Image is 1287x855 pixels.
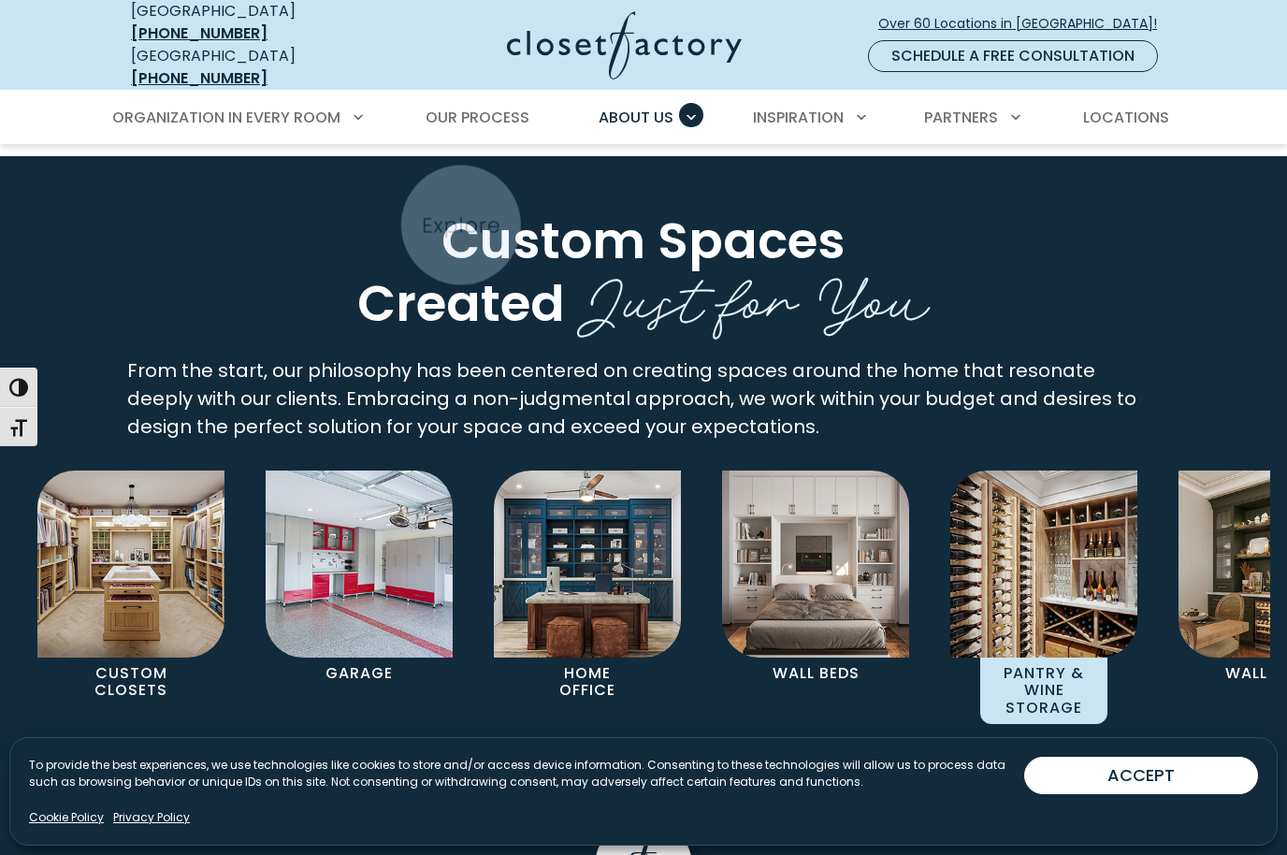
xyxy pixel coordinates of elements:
a: [PHONE_NUMBER] [131,22,268,44]
span: Organization in Every Room [112,107,340,128]
p: Custom Closets [67,658,195,707]
nav: Primary Menu [99,92,1188,144]
a: [PHONE_NUMBER] [131,67,268,89]
a: Schedule a Free Consultation [868,40,1158,72]
a: Home Office featuring desk and custom cabinetry Home Office [473,471,701,707]
img: Closet Factory Logo [507,11,742,80]
a: Wall Bed Wall Beds [701,471,930,689]
a: Privacy Policy [113,809,190,826]
a: Cookie Policy [29,809,104,826]
p: Wall Beds [752,658,879,689]
span: About Us [599,107,673,128]
span: Just for You [577,248,930,341]
span: Inspiration [753,107,844,128]
img: Home Office featuring desk and custom cabinetry [494,471,681,658]
div: [GEOGRAPHIC_DATA] [131,45,360,90]
img: Custom Pantry [950,471,1137,658]
a: Custom Pantry Pantry & Wine Storage [930,471,1158,724]
button: ACCEPT [1024,757,1258,794]
p: Home Office [524,658,651,707]
span: Locations [1083,107,1169,128]
span: Our Process [426,107,529,128]
p: From the start, our philosophy has been centered on creating spaces around the home that resonate... [127,356,1160,441]
img: Wall Bed [722,471,909,658]
a: Custom Closet with island Custom Closets [17,471,245,707]
p: To provide the best experiences, we use technologies like cookies to store and/or access device i... [29,757,1024,790]
span: Partners [924,107,998,128]
a: Over 60 Locations in [GEOGRAPHIC_DATA]! [877,7,1173,40]
span: Custom Spaces [441,207,846,277]
img: Garage Cabinets [266,471,453,658]
span: Created [357,268,565,339]
span: Over 60 Locations in [GEOGRAPHIC_DATA]! [878,14,1172,34]
a: Garage Cabinets Garage [245,471,473,689]
p: Garage [296,658,423,689]
img: Custom Closet with island [37,471,224,658]
p: Pantry & Wine Storage [980,658,1107,724]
